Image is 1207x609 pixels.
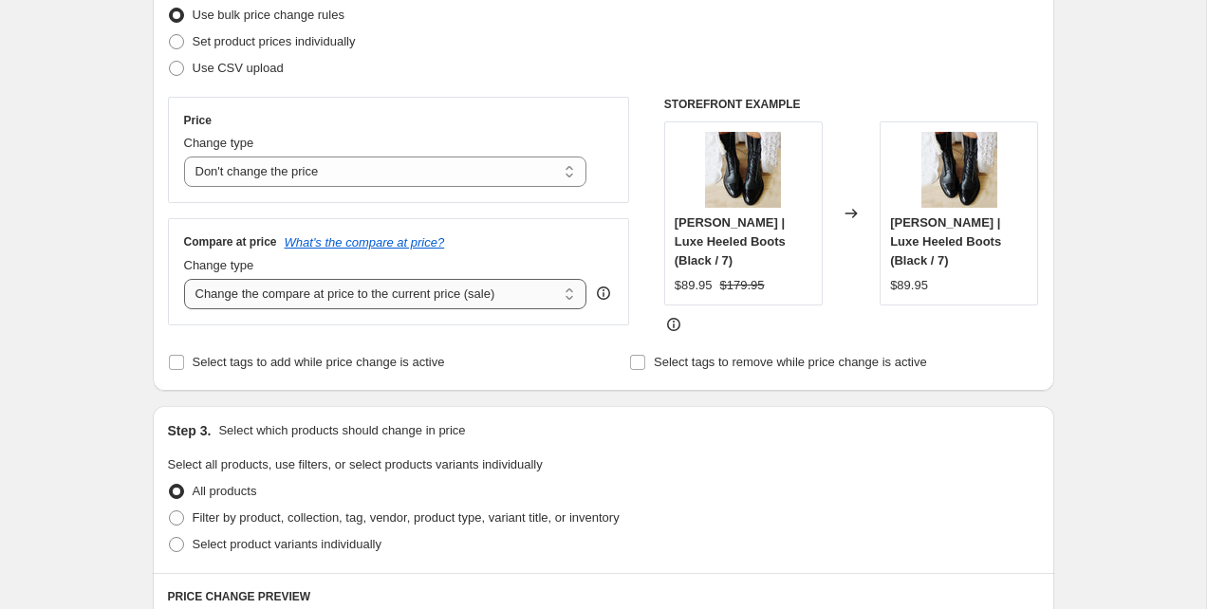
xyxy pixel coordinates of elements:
span: Filter by product, collection, tag, vendor, product type, variant title, or inventory [193,510,620,525]
span: [PERSON_NAME] | Luxe Heeled Boots (Black / 7) [890,215,1001,268]
img: 1_9af469ef-8448-4ecd-a72d-c80409dd73ba_80x.jpg [921,132,997,208]
span: Use CSV upload [193,61,284,75]
span: Set product prices individually [193,34,356,48]
div: $89.95 [890,276,928,295]
span: Select product variants individually [193,537,381,551]
p: Select which products should change in price [218,421,465,440]
h6: PRICE CHANGE PREVIEW [168,589,1039,604]
h3: Price [184,113,212,128]
div: $89.95 [675,276,713,295]
span: Change type [184,258,254,272]
h2: Step 3. [168,421,212,440]
h3: Compare at price [184,234,277,249]
div: help [594,284,613,303]
h6: STOREFRONT EXAMPLE [664,97,1039,112]
img: 1_9af469ef-8448-4ecd-a72d-c80409dd73ba_80x.jpg [705,132,781,208]
span: Select tags to remove while price change is active [654,355,927,369]
span: Select tags to add while price change is active [193,355,445,369]
span: [PERSON_NAME] | Luxe Heeled Boots (Black / 7) [675,215,786,268]
span: Select all products, use filters, or select products variants individually [168,457,543,471]
strike: $179.95 [720,276,765,295]
span: Change type [184,136,254,150]
span: All products [193,484,257,498]
button: What's the compare at price? [285,235,445,249]
span: Use bulk price change rules [193,8,344,22]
